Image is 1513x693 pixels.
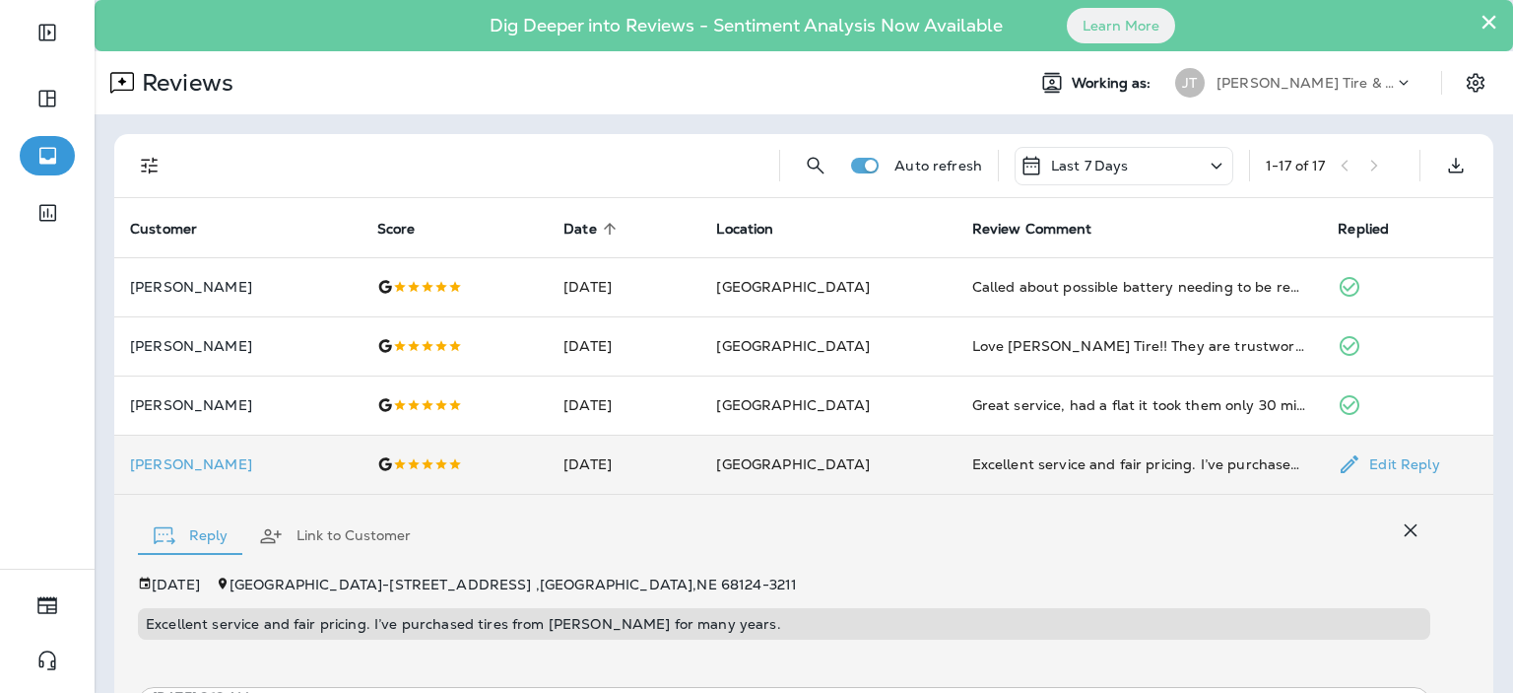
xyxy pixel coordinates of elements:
[377,221,416,238] span: Score
[1175,68,1205,98] div: JT
[130,279,346,295] p: [PERSON_NAME]
[1338,221,1389,238] span: Replied
[146,616,1422,632] p: Excellent service and fair pricing. I’ve purchased tires from [PERSON_NAME] for many years.
[716,396,869,414] span: [GEOGRAPHIC_DATA]
[548,316,700,376] td: [DATE]
[134,68,233,98] p: Reviews
[1458,65,1493,101] button: Settings
[1051,158,1129,173] p: Last 7 Days
[377,220,441,238] span: Score
[130,220,223,238] span: Customer
[130,456,346,472] p: [PERSON_NAME]
[716,455,869,473] span: [GEOGRAPHIC_DATA]
[972,220,1118,238] span: Review Comment
[548,435,700,494] td: [DATE]
[548,376,700,435] td: [DATE]
[20,13,75,52] button: Expand Sidebar
[716,337,869,355] span: [GEOGRAPHIC_DATA]
[138,501,243,572] button: Reply
[716,220,799,238] span: Location
[130,338,346,354] p: [PERSON_NAME]
[972,395,1307,415] div: Great service, had a flat it took them only 30 min when they said I could maybe 2 hours
[1361,456,1439,472] p: Edit Reply
[716,278,869,296] span: [GEOGRAPHIC_DATA]
[972,221,1092,238] span: Review Comment
[972,454,1307,474] div: Excellent service and fair pricing. I’ve purchased tires from Jensen’s for many years.
[130,397,346,413] p: [PERSON_NAME]
[548,257,700,316] td: [DATE]
[716,221,773,238] span: Location
[563,220,623,238] span: Date
[796,146,835,185] button: Search Reviews
[130,456,346,472] div: Click to view Customer Drawer
[130,146,169,185] button: Filters
[152,577,200,592] p: [DATE]
[130,221,197,238] span: Customer
[1067,8,1175,43] button: Learn More
[563,221,597,238] span: Date
[1436,146,1476,185] button: Export as CSV
[972,336,1307,356] div: Love Jensen Tire!! They are trustworthy and never try to make me pay for services I do not need. ...
[230,576,797,593] span: [GEOGRAPHIC_DATA] - [STREET_ADDRESS] , [GEOGRAPHIC_DATA] , NE 68124-3211
[972,277,1307,297] div: Called about possible battery needing to be replaced, Andrew got me right in and checked everythi...
[432,23,1060,29] p: Dig Deeper into Reviews - Sentiment Analysis Now Available
[894,158,982,173] p: Auto refresh
[1217,75,1394,91] p: [PERSON_NAME] Tire & Auto
[1266,158,1325,173] div: 1 - 17 of 17
[1072,75,1155,92] span: Working as:
[1480,6,1498,37] button: Close
[1338,220,1414,238] span: Replied
[243,501,427,572] button: Link to Customer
